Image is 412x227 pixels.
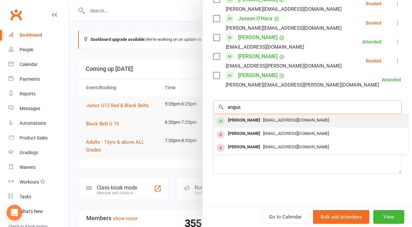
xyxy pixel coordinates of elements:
[20,47,33,52] div: People
[373,210,404,224] button: View
[8,131,69,145] a: Product Sales
[8,145,69,160] a: Gradings
[382,77,401,82] div: Attended
[20,106,40,111] div: Messages
[8,72,69,87] a: Payments
[217,130,225,138] div: member
[362,40,381,44] div: Attended
[8,87,69,101] a: Reports
[226,5,342,13] div: [PERSON_NAME][EMAIL_ADDRESS][DOMAIN_NAME]
[8,7,24,23] a: Clubworx
[366,1,381,6] div: Booked
[238,51,277,62] a: [PERSON_NAME]
[8,116,69,131] a: Automations
[262,210,309,224] a: Go to Calendar
[8,57,69,72] a: Calendar
[20,135,48,140] div: Product Sales
[8,101,69,116] a: Messages
[366,21,381,25] div: Booked
[238,13,272,24] a: Jaxson O'Hara
[20,76,40,82] div: Payments
[8,28,69,42] a: Dashboard
[263,131,329,136] span: [EMAIL_ADDRESS][DOMAIN_NAME]
[263,118,329,122] span: [EMAIL_ADDRESS][DOMAIN_NAME]
[225,116,263,125] div: [PERSON_NAME]
[217,144,225,152] div: member
[226,43,304,51] div: [EMAIL_ADDRESS][DOMAIN_NAME]
[20,194,31,199] div: Tasks
[7,205,22,220] div: Open Intercom Messenger
[20,179,39,185] div: Workouts
[8,175,69,189] a: Workouts
[366,58,381,63] div: Booked
[20,150,38,155] div: Gradings
[20,62,38,67] div: Calendar
[8,204,69,219] a: What's New
[20,121,46,126] div: Automations
[226,24,342,32] div: [PERSON_NAME][EMAIL_ADDRESS][DOMAIN_NAME]
[213,100,402,114] input: Search to add attendees
[20,32,42,38] div: Dashboard
[238,32,277,43] a: [PERSON_NAME]
[238,70,277,81] a: [PERSON_NAME]
[226,81,379,89] div: [PERSON_NAME][EMAIL_ADDRESS][PERSON_NAME][DOMAIN_NAME]
[8,160,69,175] a: Waivers
[8,189,69,204] a: Tasks
[20,91,36,96] div: Reports
[20,209,43,214] div: What's New
[226,62,342,70] div: [EMAIL_ADDRESS][PERSON_NAME][DOMAIN_NAME]
[263,144,329,149] span: [EMAIL_ADDRESS][DOMAIN_NAME]
[20,165,36,170] div: Waivers
[313,210,369,224] button: Bulk add attendees
[225,129,263,138] div: [PERSON_NAME]
[225,142,263,152] div: [PERSON_NAME]
[217,117,225,125] div: member
[8,42,69,57] a: People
